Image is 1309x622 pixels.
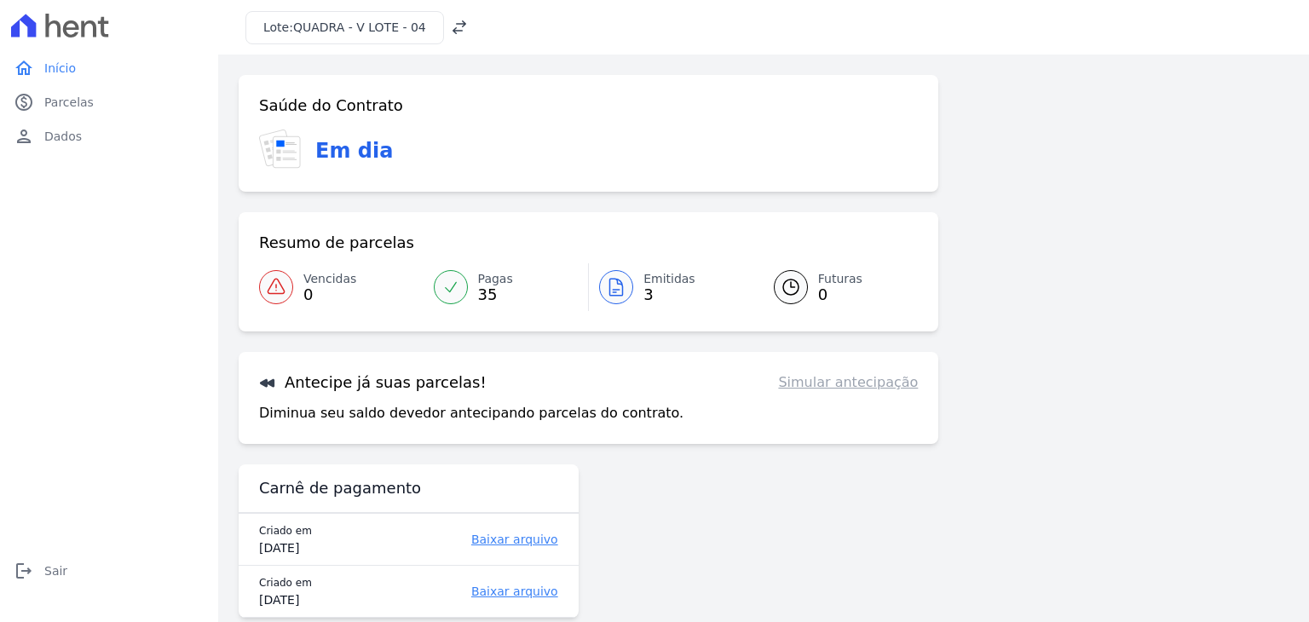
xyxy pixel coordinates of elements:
span: Sair [44,562,67,579]
h3: Lote: [263,19,426,37]
span: QUADRA - V LOTE - 04 [293,20,426,34]
span: Dados [44,128,82,145]
a: Pagas 35 [424,263,589,311]
a: Emitidas 3 [589,263,753,311]
a: personDados [7,119,211,153]
div: [DATE] [259,591,362,608]
span: Parcelas [44,94,94,111]
span: Início [44,60,76,77]
span: Vencidas [303,270,356,288]
span: 3 [643,288,695,302]
a: paidParcelas [7,85,211,119]
span: 0 [303,288,356,302]
div: Criado em [259,574,362,591]
h3: Em dia [315,135,393,166]
a: Baixar arquivo [403,583,558,600]
div: Criado em [259,522,362,539]
h3: Carnê de pagamento [259,478,421,498]
h3: Resumo de parcelas [259,233,414,253]
i: logout [14,561,34,581]
a: Baixar arquivo [403,531,558,548]
div: [DATE] [259,539,362,556]
span: Emitidas [643,270,695,288]
a: logoutSair [7,554,211,588]
i: home [14,58,34,78]
span: Futuras [818,270,862,288]
i: person [14,126,34,147]
a: Vencidas 0 [259,263,424,311]
h3: Saúde do Contrato [259,95,403,116]
a: Futuras 0 [753,263,919,311]
a: homeInício [7,51,211,85]
h3: Antecipe já suas parcelas! [259,372,487,393]
span: Pagas [478,270,513,288]
span: 0 [818,288,862,302]
a: Simular antecipação [778,372,918,393]
span: 35 [478,288,513,302]
p: Diminua seu saldo devedor antecipando parcelas do contrato. [259,403,683,423]
i: paid [14,92,34,112]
